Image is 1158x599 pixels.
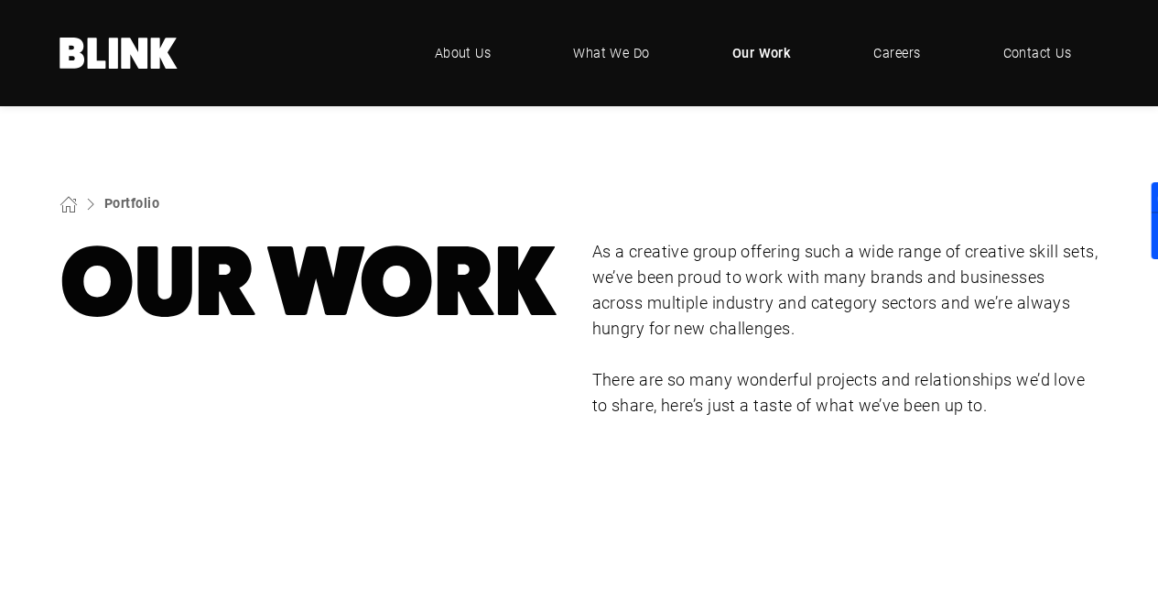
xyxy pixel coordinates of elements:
a: About Us [407,26,519,81]
span: About Us [435,43,492,63]
a: Our Work [705,26,819,81]
span: Contact Us [1003,43,1072,63]
a: Home [60,38,179,69]
h1: Our Work [60,239,567,325]
a: Contact Us [976,26,1099,81]
a: Careers [846,26,947,81]
p: There are so many wonderful projects and relationships we’d love to share, here’s just a taste of... [592,367,1099,419]
a: What We Do [546,26,677,81]
span: Our Work [732,43,792,63]
a: Portfolio [104,194,159,212]
span: What We Do [573,43,650,63]
p: As a creative group offering such a wide range of creative skill sets, we’ve been proud to work w... [592,239,1099,342]
span: Careers [873,43,920,63]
